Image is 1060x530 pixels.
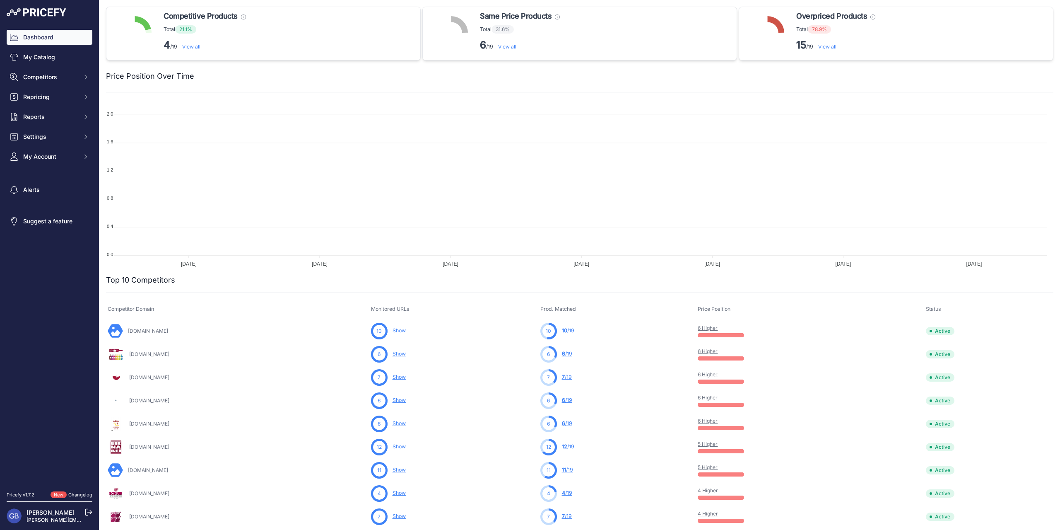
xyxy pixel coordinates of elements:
[378,351,381,358] span: 6
[796,25,875,34] p: Total
[393,513,406,519] a: Show
[547,420,550,428] span: 6
[378,397,381,404] span: 6
[562,351,565,357] span: 6
[7,182,92,197] a: Alerts
[26,517,154,523] a: [PERSON_NAME][EMAIL_ADDRESS][DOMAIN_NAME]
[129,513,169,520] a: [DOMAIN_NAME]
[547,513,550,520] span: 7
[808,25,831,34] span: 78.9%
[480,10,552,22] span: Same Price Products
[562,490,565,496] span: 4
[698,511,718,517] a: 4 Higher
[491,25,514,34] span: 31.6%
[128,467,168,473] a: [DOMAIN_NAME]
[498,44,516,50] a: View all
[175,25,196,34] span: 21.1%
[926,466,954,474] span: Active
[562,327,567,334] span: 10
[926,327,954,335] span: Active
[107,224,113,229] tspan: 0.4
[547,374,550,381] span: 7
[562,490,572,496] a: 4/19
[698,464,718,470] a: 5 Higher
[480,25,560,34] p: Total
[546,443,551,451] span: 12
[23,133,77,141] span: Settings
[698,306,730,312] span: Price Position
[926,443,954,451] span: Active
[926,306,941,312] span: Status
[107,139,113,144] tspan: 1.6
[107,111,113,116] tspan: 2.0
[378,490,381,497] span: 4
[562,397,572,403] a: 6/19
[129,351,169,357] a: [DOMAIN_NAME]
[796,39,875,52] p: /19
[393,327,406,334] a: Show
[562,327,574,334] a: 10/19
[106,274,175,286] h2: Top 10 Competitors
[562,420,572,426] a: 6/19
[7,30,92,482] nav: Sidebar
[562,513,572,519] a: 7/19
[698,325,718,331] a: 6 Higher
[818,44,836,50] a: View all
[393,443,406,450] a: Show
[443,261,458,267] tspan: [DATE]
[7,30,92,45] a: Dashboard
[378,374,381,381] span: 7
[23,152,77,161] span: My Account
[107,196,113,201] tspan: 0.8
[23,93,77,101] span: Repricing
[7,8,66,17] img: Pricefy Logo
[562,443,567,450] span: 12
[835,261,851,267] tspan: [DATE]
[376,327,382,335] span: 10
[129,490,169,496] a: [DOMAIN_NAME]
[926,489,954,498] span: Active
[7,214,92,229] a: Suggest a feature
[796,10,867,22] span: Overpriced Products
[23,113,77,121] span: Reports
[7,50,92,65] a: My Catalog
[393,374,406,380] a: Show
[562,374,565,380] span: 7
[23,73,77,81] span: Competitors
[164,10,238,22] span: Competitive Products
[51,491,67,499] span: New
[926,373,954,382] span: Active
[108,306,154,312] span: Competitor Domain
[7,129,92,144] button: Settings
[393,467,406,473] a: Show
[547,351,550,358] span: 6
[371,306,410,312] span: Monitored URLs
[698,348,718,354] a: 6 Higher
[926,397,954,405] span: Active
[698,371,718,378] a: 6 Higher
[26,509,74,516] a: [PERSON_NAME]
[164,39,170,51] strong: 4
[966,261,982,267] tspan: [DATE]
[926,513,954,521] span: Active
[480,39,560,52] p: /19
[182,44,200,50] a: View all
[796,39,806,51] strong: 15
[129,397,169,404] a: [DOMAIN_NAME]
[378,513,381,520] span: 7
[393,351,406,357] a: Show
[378,420,381,428] span: 6
[562,513,565,519] span: 7
[562,467,566,473] span: 11
[704,261,720,267] tspan: [DATE]
[312,261,328,267] tspan: [DATE]
[7,149,92,164] button: My Account
[562,443,574,450] a: 12/19
[393,420,406,426] a: Show
[393,397,406,403] a: Show
[546,327,551,335] span: 10
[7,109,92,124] button: Reports
[698,441,718,447] a: 5 Higher
[129,444,169,450] a: [DOMAIN_NAME]
[129,421,169,427] a: [DOMAIN_NAME]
